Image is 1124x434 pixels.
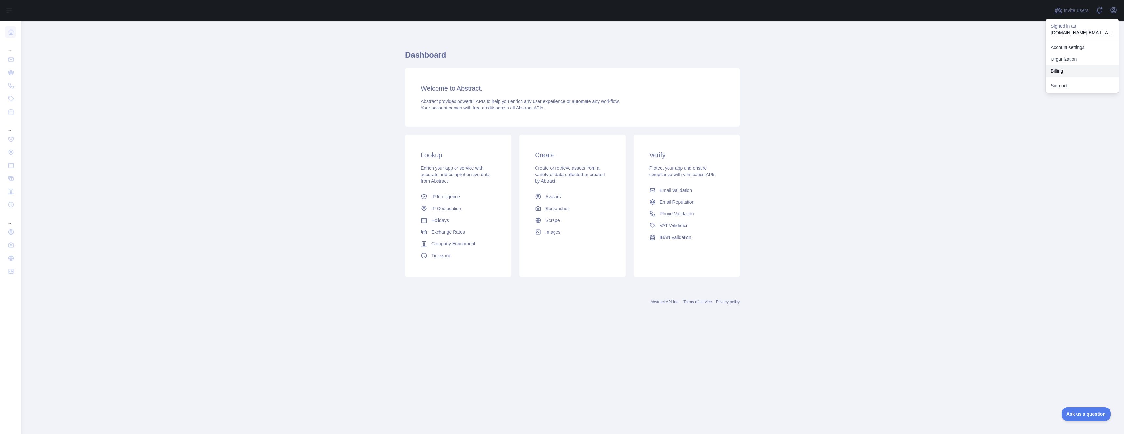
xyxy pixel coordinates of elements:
a: Avatars [532,191,612,203]
span: Email Reputation [660,199,695,205]
h1: Dashboard [405,50,740,65]
button: Invite users [1053,5,1090,16]
span: Company Enrichment [431,241,475,247]
button: Billing [1046,65,1119,77]
span: Your account comes with across all Abstract APIs. [421,105,544,110]
span: Abstract provides powerful APIs to help you enrich any user experience or automate any workflow. [421,99,620,104]
a: IP Geolocation [418,203,498,214]
iframe: Toggle Customer Support [1062,407,1111,421]
span: IP Intelligence [431,193,460,200]
span: VAT Validation [660,222,689,229]
span: Avatars [545,193,561,200]
a: Email Validation [647,184,727,196]
a: Account settings [1046,42,1119,53]
a: Email Reputation [647,196,727,208]
a: Abstract API Inc. [651,300,680,304]
p: [DOMAIN_NAME][EMAIL_ADDRESS][DOMAIN_NAME] [1051,29,1114,36]
span: IP Geolocation [431,205,461,212]
h3: Lookup [421,150,496,159]
a: Images [532,226,612,238]
a: IBAN Validation [647,231,727,243]
a: Company Enrichment [418,238,498,250]
a: Exchange Rates [418,226,498,238]
h3: Create [535,150,610,159]
a: Screenshot [532,203,612,214]
a: VAT Validation [647,220,727,231]
span: Timezone [431,252,451,259]
span: Scrape [545,217,560,224]
a: Timezone [418,250,498,261]
h3: Welcome to Abstract. [421,84,724,93]
div: ... [5,119,16,132]
span: free credits [473,105,495,110]
span: IBAN Validation [660,234,691,241]
span: Screenshot [545,205,569,212]
h3: Verify [649,150,724,159]
span: Protect your app and ensure compliance with verification APIs [649,165,716,177]
span: Holidays [431,217,449,224]
div: ... [5,39,16,52]
a: Organization [1046,53,1119,65]
span: Phone Validation [660,210,694,217]
a: Scrape [532,214,612,226]
div: ... [5,212,16,225]
span: Invite users [1064,7,1089,14]
a: Phone Validation [647,208,727,220]
a: Terms of service [683,300,712,304]
span: Enrich your app or service with accurate and comprehensive data from Abstract [421,165,490,184]
a: IP Intelligence [418,191,498,203]
span: Email Validation [660,187,692,193]
span: Create or retrieve assets from a variety of data collected or created by Abtract [535,165,605,184]
p: Signed in as [1051,23,1114,29]
span: Images [545,229,560,235]
span: Exchange Rates [431,229,465,235]
a: Holidays [418,214,498,226]
a: Privacy policy [716,300,740,304]
button: Sign out [1046,80,1119,92]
